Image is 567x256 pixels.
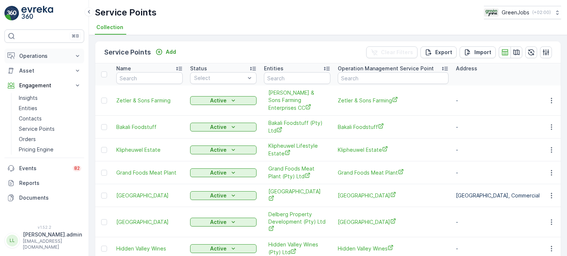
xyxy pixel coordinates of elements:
[95,7,157,18] p: Service Points
[16,134,84,144] a: Orders
[190,123,257,131] button: Active
[21,6,53,21] img: logo_light-DOdMpM7g.png
[116,218,183,226] span: [GEOGRAPHIC_DATA]
[264,72,330,84] input: Search
[190,244,257,253] button: Active
[338,72,449,84] input: Search
[268,188,326,203] span: [GEOGRAPHIC_DATA]
[19,52,69,60] p: Operations
[268,119,326,134] a: Bakali Foodstuff (Pty) Ltd
[116,72,183,84] input: Search
[16,103,84,113] a: Entities
[210,169,227,176] p: Active
[101,193,107,199] div: Toggle Row Selected
[338,146,449,154] a: Klipheuwel Estate
[460,46,496,58] button: Import
[19,146,54,153] p: Pricing Engine
[4,49,84,63] button: Operations
[72,33,79,39] p: ⌘B
[116,146,183,154] a: Klipheuwel Estate
[152,48,179,56] button: Add
[474,49,491,56] p: Import
[104,47,151,57] p: Service Points
[101,170,107,176] div: Toggle Row Selected
[19,179,81,187] p: Reports
[74,165,80,171] p: 82
[338,65,434,72] p: Operation Management Service Point
[268,165,326,180] a: Grand Foods Meat Plant (Pty) Ltd
[210,245,227,252] p: Active
[19,67,69,74] p: Asset
[268,211,326,233] span: Delberg Property Development (Pty) Ltd
[101,147,107,153] div: Toggle Row Selected
[338,123,449,131] span: Bakali Foodstuff
[19,136,36,143] p: Orders
[116,192,183,199] a: Ellis Park
[338,169,449,176] a: Grand Foods Meat Plant
[116,123,183,131] span: Bakali Foodstuff
[484,8,499,17] img: Green_Jobs_Logo.png
[338,97,449,104] a: Zetler & Sons Farming
[116,97,183,104] a: Zetler & Sons Farming
[16,144,84,155] a: Pricing Engine
[16,124,84,134] a: Service Points
[4,231,84,250] button: LL[PERSON_NAME].admin[EMAIL_ADDRESS][DOMAIN_NAME]
[484,6,561,19] button: GreenJobs(+02:00)
[210,97,227,104] p: Active
[338,245,449,252] a: Hidden Valley Wines
[268,188,326,203] a: Ellis Park
[4,225,84,229] span: v 1.52.2
[4,6,19,21] img: logo
[338,192,449,199] span: [GEOGRAPHIC_DATA]
[338,192,449,199] a: Ellis Park
[166,48,176,56] p: Add
[101,219,107,225] div: Toggle Row Selected
[19,125,55,133] p: Service Points
[366,46,417,58] button: Clear Filters
[190,218,257,227] button: Active
[268,89,326,112] span: [PERSON_NAME] & Sons Farming Enterprises CC
[23,238,82,250] p: [EMAIL_ADDRESS][DOMAIN_NAME]
[338,218,449,226] a: Queens Gardens
[190,191,257,200] button: Active
[116,169,183,176] a: Grand Foods Meat Plant
[268,241,326,256] a: Hidden Valley Wines (Pty) Ltd
[268,142,326,157] a: Klipheuwel Lifestyle Estate
[116,192,183,199] span: [GEOGRAPHIC_DATA]
[19,105,37,112] p: Entities
[4,161,84,176] a: Events82
[210,192,227,199] p: Active
[16,113,84,124] a: Contacts
[532,10,551,15] p: ( +02:00 )
[16,93,84,103] a: Insights
[4,190,84,205] a: Documents
[19,82,69,89] p: Engagement
[268,89,326,112] a: S. Zetler & Sons Farming Enterprises CC
[19,194,81,201] p: Documents
[101,98,107,104] div: Toggle Row Selected
[210,123,227,131] p: Active
[19,94,38,102] p: Insights
[190,65,207,72] p: Status
[116,245,183,252] a: Hidden Valley Wines
[23,231,82,238] p: [PERSON_NAME].admin
[116,65,131,72] p: Name
[502,9,529,16] p: GreenJobs
[210,146,227,154] p: Active
[190,168,257,177] button: Active
[210,218,227,226] p: Active
[101,246,107,252] div: Toggle Row Selected
[19,115,42,122] p: Contacts
[101,124,107,130] div: Toggle Row Selected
